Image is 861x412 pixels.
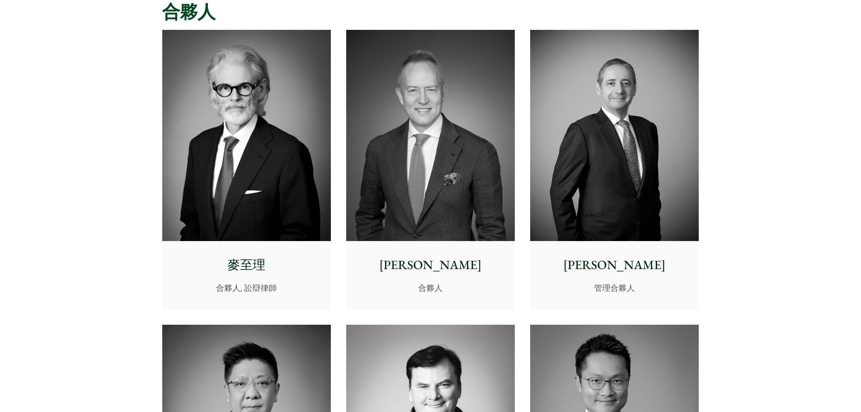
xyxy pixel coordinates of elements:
p: [PERSON_NAME] [537,256,692,275]
a: 麥至理 合夥人, 訟辯律師 [162,30,331,309]
a: [PERSON_NAME] 管理合夥人 [530,30,699,309]
h2: 合夥人 [162,1,699,23]
p: 麥至理 [169,256,324,275]
p: 合夥人 [353,282,508,294]
a: [PERSON_NAME] 合夥人 [346,30,515,309]
p: 管理合夥人 [537,282,692,294]
p: [PERSON_NAME] [353,256,508,275]
p: 合夥人, 訟辯律師 [169,282,324,294]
